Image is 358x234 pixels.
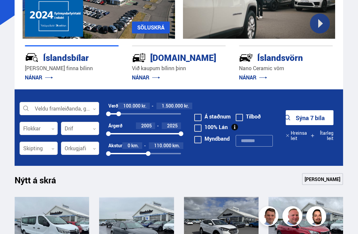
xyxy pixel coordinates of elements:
[128,142,130,149] span: 0
[239,65,333,72] p: Nano Ceramic vörn
[132,65,226,72] p: Við kaupum bílinn þinn
[132,51,202,63] div: [DOMAIN_NAME]
[236,114,261,119] label: Tilboð
[239,74,267,81] a: NÁNAR
[141,122,152,129] span: 2005
[25,74,53,81] a: NÁNAR
[162,103,183,109] span: 1.500.000
[132,51,146,65] img: tr5P-W3DuiFaO7aO.svg
[283,207,303,227] img: siFngHWaQ9KaOqBr.png
[194,136,230,141] label: Myndband
[25,51,39,65] img: JRvxyua_JYH6wB4c.svg
[15,175,68,189] h1: Nýtt á skrá
[5,3,25,23] button: Open LiveChat chat widget
[154,142,171,149] span: 110.000
[286,110,333,125] button: Sýna 7 bíla
[194,124,228,130] label: 100% Lán
[239,51,309,63] div: Íslandsvörn
[131,143,139,148] span: km.
[108,123,122,128] div: Árgerð
[307,207,327,227] img: nhp88E3Fdnt1Opn2.png
[302,173,343,185] a: [PERSON_NAME]
[25,65,119,72] p: [PERSON_NAME] finna bílinn
[194,114,231,119] label: Á staðnum
[167,122,178,129] span: 2025
[184,103,189,109] span: kr.
[239,51,253,65] img: -Svtn6bYgwAsiwNX.svg
[25,51,95,63] div: Íslandsbílar
[123,103,141,109] span: 100.000
[132,22,170,33] a: SÖLUSKRÁ
[132,74,160,81] a: NÁNAR
[142,103,147,109] span: kr.
[108,103,118,109] div: Verð
[311,128,333,143] button: Ítarleg leit
[172,143,180,148] span: km.
[286,128,311,143] button: Hreinsa leit
[260,207,279,227] img: FbJEzSuNWCJXmdc-.webp
[108,143,122,148] div: Akstur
